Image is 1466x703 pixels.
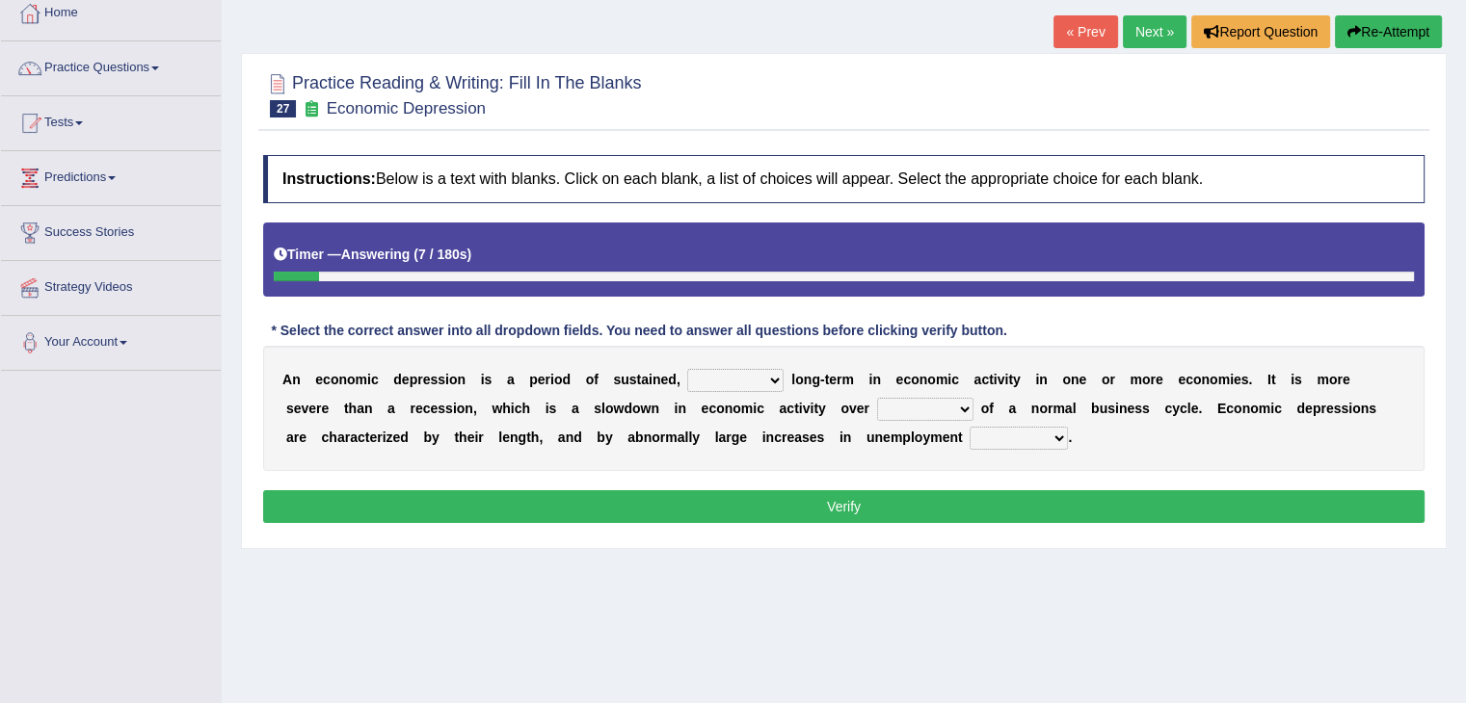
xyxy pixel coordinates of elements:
b: c [951,372,959,387]
b: s [613,372,621,387]
b: s [1241,372,1249,387]
b: g [519,430,527,445]
b: y [432,430,440,445]
b: c [774,430,782,445]
b: m [665,430,677,445]
b: r [478,430,483,445]
b: e [299,430,307,445]
b: a [1065,401,1073,416]
b: i [762,430,766,445]
b: h [502,401,511,416]
b: o [716,401,725,416]
b: i [649,372,653,387]
b: n [510,430,519,445]
b: e [786,430,794,445]
b: r [377,430,382,445]
b: p [902,430,911,445]
b: a [507,372,515,387]
b: c [903,372,911,387]
b: u [621,372,629,387]
b: s [802,430,810,445]
b: o [927,372,936,387]
b: e [1156,372,1163,387]
b: o [554,372,563,387]
b: b [423,430,432,445]
b: n [338,372,347,387]
b: s [1341,401,1348,416]
b: e [502,430,510,445]
span: 27 [270,100,296,117]
b: a [678,430,685,445]
b: ) [467,247,472,262]
b: a [627,430,635,445]
b: h [521,401,530,416]
h2: Practice Reading & Writing: Fill In The Blanks [263,69,642,117]
b: p [410,372,418,387]
b: e [943,430,950,445]
b: c [371,372,379,387]
b: m [1218,372,1230,387]
b: i [481,372,485,387]
b: n [725,401,733,416]
b: g [732,430,740,445]
b: c [981,372,989,387]
b: i [511,401,515,416]
b: c [358,430,365,445]
b: a [357,401,364,416]
b: t [794,401,799,416]
b: v [301,401,308,416]
b: n [1361,401,1370,416]
b: d [393,372,402,387]
b: o [733,401,741,416]
b: d [668,372,677,387]
b: e [1326,401,1334,416]
b: v [998,372,1005,387]
b: a [794,430,802,445]
b: n [1031,401,1040,416]
b: w [640,401,651,416]
b: r [837,372,841,387]
b: s [438,401,445,416]
b: a [1008,401,1016,416]
b: a [387,401,395,416]
b: l [601,401,605,416]
b: t [989,372,994,387]
b: i [1035,372,1039,387]
b: a [350,430,358,445]
b: f [989,401,994,416]
b: l [498,430,502,445]
b: i [1230,372,1234,387]
b: l [684,430,688,445]
button: Re-Attempt [1335,15,1442,48]
b: h [531,430,540,445]
b: c [757,401,764,416]
b: n [1242,401,1251,416]
b: h [329,430,337,445]
b: e [315,372,323,387]
b: i [1115,401,1119,416]
b: n [644,430,653,445]
b: h [459,430,467,445]
b: y [922,430,930,445]
b: i [753,401,757,416]
button: Report Question [1191,15,1330,48]
b: n [949,430,958,445]
b: . [1068,430,1072,445]
b: n [872,372,881,387]
b: e [829,372,837,387]
b: o [652,430,660,445]
b: t [1271,372,1276,387]
b: e [1178,372,1186,387]
b: z [386,430,393,445]
b: l [791,372,795,387]
b: e [883,430,891,445]
b: - [820,372,825,387]
b: , [473,401,477,416]
b: m [1259,401,1270,416]
b: o [795,372,804,387]
b: s [286,401,294,416]
a: Practice Questions [1,41,221,90]
b: o [1193,372,1202,387]
b: l [1073,401,1077,416]
b: o [1234,401,1242,416]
